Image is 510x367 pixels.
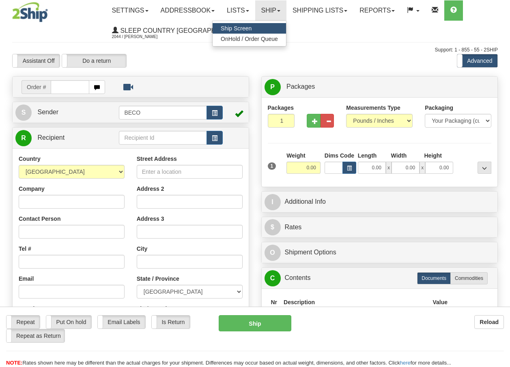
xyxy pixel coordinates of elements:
a: Settings [106,0,155,21]
a: OnHold / Order Queue [213,34,286,44]
label: Address 3 [137,215,164,223]
label: Repeat as Return [6,329,65,342]
span: I [265,194,281,210]
label: Packages [268,104,294,112]
th: Description [280,295,429,310]
th: Nr [268,295,281,310]
label: Put On hold [46,316,91,329]
a: OShipment Options [265,244,495,261]
label: Assistant Off [13,54,60,67]
span: Recipient [37,134,65,141]
span: S [15,105,32,121]
span: Ship Screen [221,25,252,32]
label: Commodities [450,272,488,284]
label: Packaging [425,104,453,112]
label: Country [19,155,41,163]
span: NOTE: [6,360,22,366]
span: Order # [22,80,51,94]
label: Advanced [457,54,497,67]
div: ... [478,162,491,174]
span: 2044 / [PERSON_NAME] [112,33,173,41]
label: Weight [286,151,305,160]
label: Company [19,185,45,193]
label: Length [358,151,377,160]
span: O [265,245,281,261]
a: Ship Screen [213,23,286,34]
input: Sender Id [119,106,207,119]
a: here [400,360,411,366]
label: Measurements Type [346,104,400,112]
img: logo2044.jpg [12,2,48,22]
a: IAdditional Info [265,194,495,210]
span: Sender [37,109,58,115]
span: Sleep Country [GEOGRAPHIC_DATA] [118,27,244,34]
button: Reload [474,315,504,329]
span: Packages [286,83,315,90]
a: Lists [221,0,255,21]
a: Reports [353,0,401,21]
a: Sleep Country [GEOGRAPHIC_DATA] 2044 / [PERSON_NAME] [106,21,254,41]
label: Zip / Postal [137,305,167,313]
label: Address 2 [137,185,164,193]
span: OnHold / Order Queue [221,36,278,42]
span: R [15,130,32,146]
label: Street Address [137,155,177,163]
iframe: chat widget [491,142,509,225]
a: R Recipient [15,130,108,146]
a: P Packages [265,79,495,95]
label: Do a return [62,54,126,67]
a: Shipping lists [286,0,353,21]
th: Value [429,295,451,310]
a: $Rates [265,219,495,236]
span: $ [265,219,281,235]
label: Height [424,151,442,160]
label: Is Return [152,316,190,329]
label: City [137,245,147,253]
span: C [265,270,281,286]
input: Enter a location [137,165,243,179]
label: Documents [417,272,451,284]
label: State / Province [137,275,179,283]
b: Reload [480,319,499,325]
label: Tax Id [19,305,34,313]
label: Tel # [19,245,31,253]
button: Ship [219,315,292,331]
input: Recipient Id [119,131,207,145]
span: 1 [268,162,276,170]
span: P [265,79,281,95]
a: CContents [265,270,495,286]
div: Support: 1 - 855 - 55 - 2SHIP [12,47,498,53]
label: Email Labels [98,316,145,329]
a: S Sender [15,104,119,121]
span: x [420,162,425,174]
label: Contact Person [19,215,60,223]
label: Email [19,275,34,283]
label: Width [391,151,407,160]
a: Ship [255,0,286,21]
label: Dims Code [325,151,354,160]
a: Addressbook [155,0,221,21]
label: Repeat [6,316,40,329]
span: x [386,162,392,174]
